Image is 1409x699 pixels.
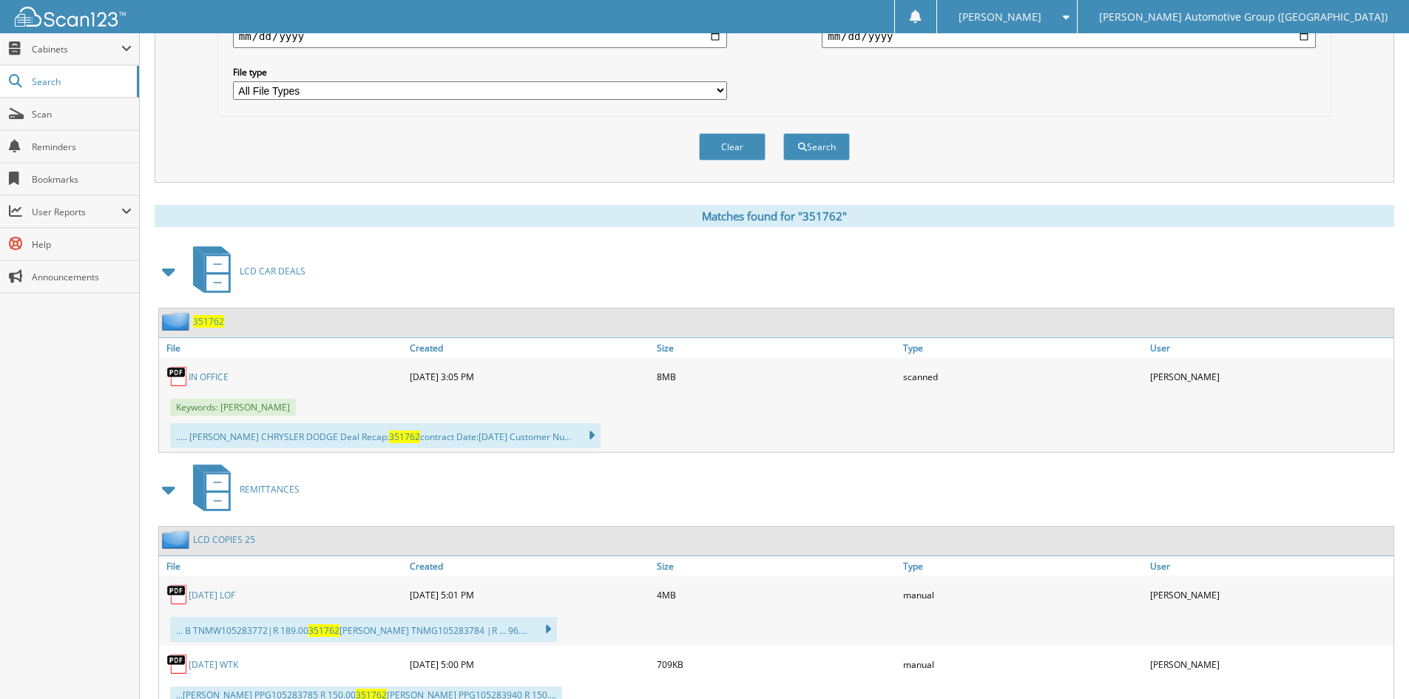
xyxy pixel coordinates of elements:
[166,365,189,388] img: PDF.png
[783,133,850,161] button: Search
[170,399,296,416] span: Keywords: [PERSON_NAME]
[166,653,189,675] img: PDF.png
[653,556,900,576] a: Size
[1146,362,1393,391] div: [PERSON_NAME]
[406,556,653,576] a: Created
[822,24,1316,48] input: end
[240,265,305,277] span: LCD CAR DEALS
[653,338,900,358] a: Size
[899,580,1146,609] div: manual
[1099,13,1388,21] span: [PERSON_NAME] Automotive Group ([GEOGRAPHIC_DATA])
[193,533,255,546] a: LCD COPIES 25
[32,108,132,121] span: Scan
[308,624,339,637] span: 351762
[1146,649,1393,679] div: [PERSON_NAME]
[406,338,653,358] a: Created
[189,658,238,671] a: [DATE] WTK
[653,362,900,391] div: 8MB
[899,338,1146,358] a: Type
[166,584,189,606] img: PDF.png
[170,423,601,448] div: ..... [PERSON_NAME] CHRYSLER DODGE Deal Recap: contract Date:[DATE] Customer Nu...
[32,206,121,218] span: User Reports
[1146,580,1393,609] div: [PERSON_NAME]
[193,315,224,328] a: 351762
[189,589,235,601] a: [DATE] LOF
[240,483,300,496] span: REMITTANCES
[653,580,900,609] div: 4MB
[899,556,1146,576] a: Type
[155,205,1394,227] div: Matches found for "351762"
[32,238,132,251] span: Help
[653,649,900,679] div: 709KB
[899,362,1146,391] div: scanned
[184,460,300,519] a: REMITTANCES
[162,312,193,331] img: folder2.png
[184,242,305,300] a: LCD CAR DEALS
[15,7,126,27] img: scan123-logo-white.svg
[32,43,121,55] span: Cabinets
[32,141,132,153] span: Reminders
[406,580,653,609] div: [DATE] 5:01 PM
[233,24,727,48] input: start
[32,173,132,186] span: Bookmarks
[32,271,132,283] span: Announcements
[389,430,420,443] span: 351762
[162,530,193,549] img: folder2.png
[189,371,229,383] a: IN OFFICE
[233,66,727,78] label: File type
[406,649,653,679] div: [DATE] 5:00 PM
[1146,338,1393,358] a: User
[406,362,653,391] div: [DATE] 3:05 PM
[159,556,406,576] a: File
[1335,628,1409,699] iframe: Chat Widget
[32,75,129,88] span: Search
[699,133,766,161] button: Clear
[899,649,1146,679] div: manual
[170,617,557,642] div: ... B TNMW105283772|R 189.00 [PERSON_NAME] TNMG105283784 |R ... 96....
[159,338,406,358] a: File
[1146,556,1393,576] a: User
[959,13,1041,21] span: [PERSON_NAME]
